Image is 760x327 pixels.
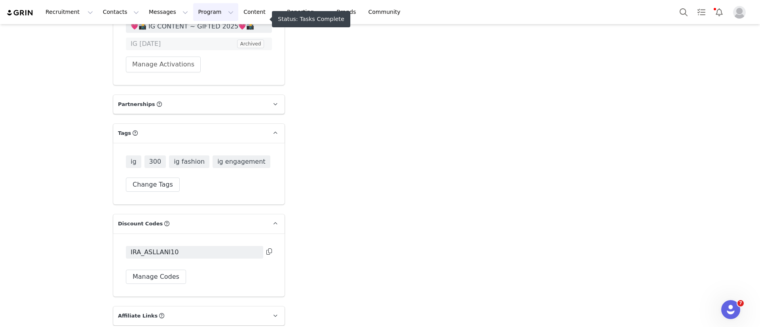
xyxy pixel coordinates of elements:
button: Manage Codes [126,270,186,284]
img: grin logo [6,9,34,17]
button: Reporting [282,3,331,21]
span: Affiliate Links [118,312,158,320]
button: Contacts [98,3,144,21]
span: 300 [144,155,166,168]
button: Profile [728,6,754,19]
span: Tags [118,129,131,137]
button: Manage Activations [126,57,201,72]
button: Program [193,3,238,21]
span: Archived [237,40,264,48]
a: Community [364,3,409,21]
iframe: Intercom live chat [721,300,740,319]
span: 💗📸 IG CONTENT ~ GIFTED 2025💗📸 [131,22,267,31]
img: placeholder-profile.jpg [733,6,746,19]
button: Change Tags [126,178,180,192]
span: 7 [737,300,744,306]
div: Status: Tasks Complete [278,16,344,23]
span: Partnerships [118,100,155,108]
button: Messages [144,3,193,21]
body: Rich Text Area. Press ALT-0 for help. [6,6,325,15]
span: ig [126,155,141,168]
button: Recruitment [41,3,98,21]
span: ig fashion [169,155,209,168]
span: Discount Codes [118,220,163,228]
span: ig engagement [213,155,270,168]
a: Tasks [693,3,710,21]
button: Search [675,3,692,21]
a: Brands [332,3,363,21]
button: Notifications [711,3,728,21]
button: Content [239,3,282,21]
span: IRA_ASLLANI10 [131,248,179,257]
span: IG [DATE] [131,39,236,49]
